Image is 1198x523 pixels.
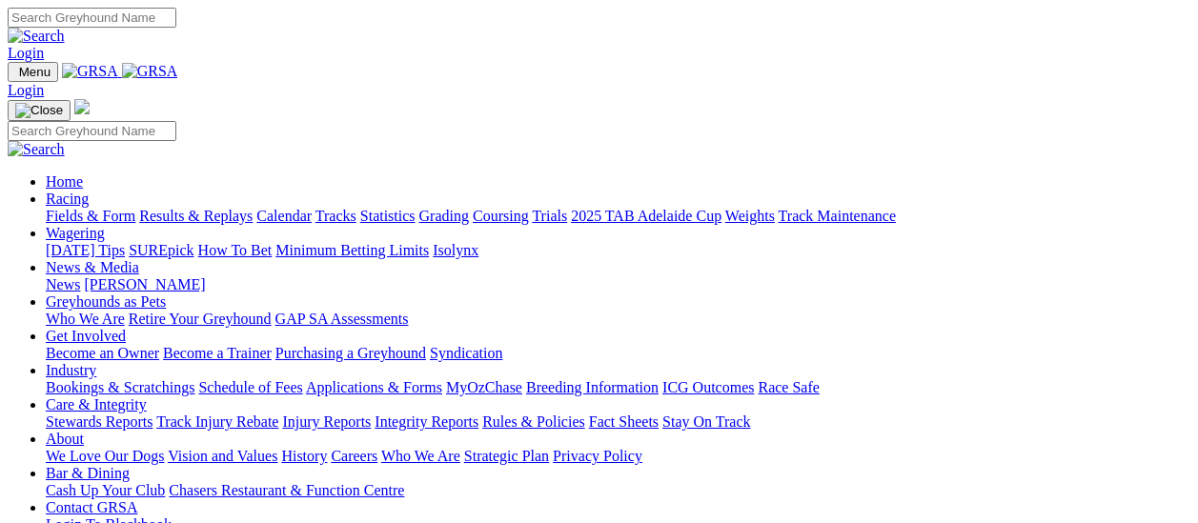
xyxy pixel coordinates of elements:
[46,482,165,498] a: Cash Up Your Club
[662,379,754,395] a: ICG Outcomes
[46,276,1190,293] div: News & Media
[169,482,404,498] a: Chasers Restaurant & Function Centre
[8,100,71,121] button: Toggle navigation
[553,448,642,464] a: Privacy Policy
[129,242,193,258] a: SUREpick
[46,242,125,258] a: [DATE] Tips
[381,448,460,464] a: Who We Are
[8,82,44,98] a: Login
[375,413,478,430] a: Integrity Reports
[8,28,65,45] img: Search
[198,242,273,258] a: How To Bet
[430,345,502,361] a: Syndication
[532,208,567,224] a: Trials
[46,293,166,310] a: Greyhounds as Pets
[482,413,585,430] a: Rules & Policies
[198,379,302,395] a: Schedule of Fees
[46,173,83,190] a: Home
[46,259,139,275] a: News & Media
[46,208,135,224] a: Fields & Form
[8,141,65,158] img: Search
[129,311,272,327] a: Retire Your Greyhound
[8,121,176,141] input: Search
[46,225,105,241] a: Wagering
[275,242,429,258] a: Minimum Betting Limits
[571,208,721,224] a: 2025 TAB Adelaide Cup
[15,103,63,118] img: Close
[275,311,409,327] a: GAP SA Assessments
[46,345,1190,362] div: Get Involved
[46,276,80,292] a: News
[331,448,377,464] a: Careers
[139,208,253,224] a: Results & Replays
[62,63,118,80] img: GRSA
[256,208,312,224] a: Calendar
[8,45,44,61] a: Login
[8,62,58,82] button: Toggle navigation
[46,499,137,515] a: Contact GRSA
[306,379,442,395] a: Applications & Forms
[8,8,176,28] input: Search
[46,431,84,447] a: About
[46,311,1190,328] div: Greyhounds as Pets
[46,311,125,327] a: Who We Are
[46,465,130,481] a: Bar & Dining
[46,379,194,395] a: Bookings & Scratchings
[360,208,416,224] a: Statistics
[275,345,426,361] a: Purchasing a Greyhound
[46,413,1190,431] div: Care & Integrity
[419,208,469,224] a: Grading
[46,208,1190,225] div: Racing
[46,362,96,378] a: Industry
[526,379,659,395] a: Breeding Information
[725,208,775,224] a: Weights
[446,379,522,395] a: MyOzChase
[46,345,159,361] a: Become an Owner
[46,328,126,344] a: Get Involved
[46,396,147,412] a: Care & Integrity
[46,448,1190,465] div: About
[282,413,371,430] a: Injury Reports
[163,345,272,361] a: Become a Trainer
[46,482,1190,499] div: Bar & Dining
[464,448,549,464] a: Strategic Plan
[46,379,1190,396] div: Industry
[473,208,529,224] a: Coursing
[315,208,356,224] a: Tracks
[433,242,478,258] a: Isolynx
[46,448,164,464] a: We Love Our Dogs
[19,65,51,79] span: Menu
[281,448,327,464] a: History
[46,413,152,430] a: Stewards Reports
[156,413,278,430] a: Track Injury Rebate
[662,413,750,430] a: Stay On Track
[74,99,90,114] img: logo-grsa-white.png
[84,276,205,292] a: [PERSON_NAME]
[589,413,659,430] a: Fact Sheets
[46,191,89,207] a: Racing
[168,448,277,464] a: Vision and Values
[779,208,896,224] a: Track Maintenance
[46,242,1190,259] div: Wagering
[758,379,819,395] a: Race Safe
[122,63,178,80] img: GRSA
